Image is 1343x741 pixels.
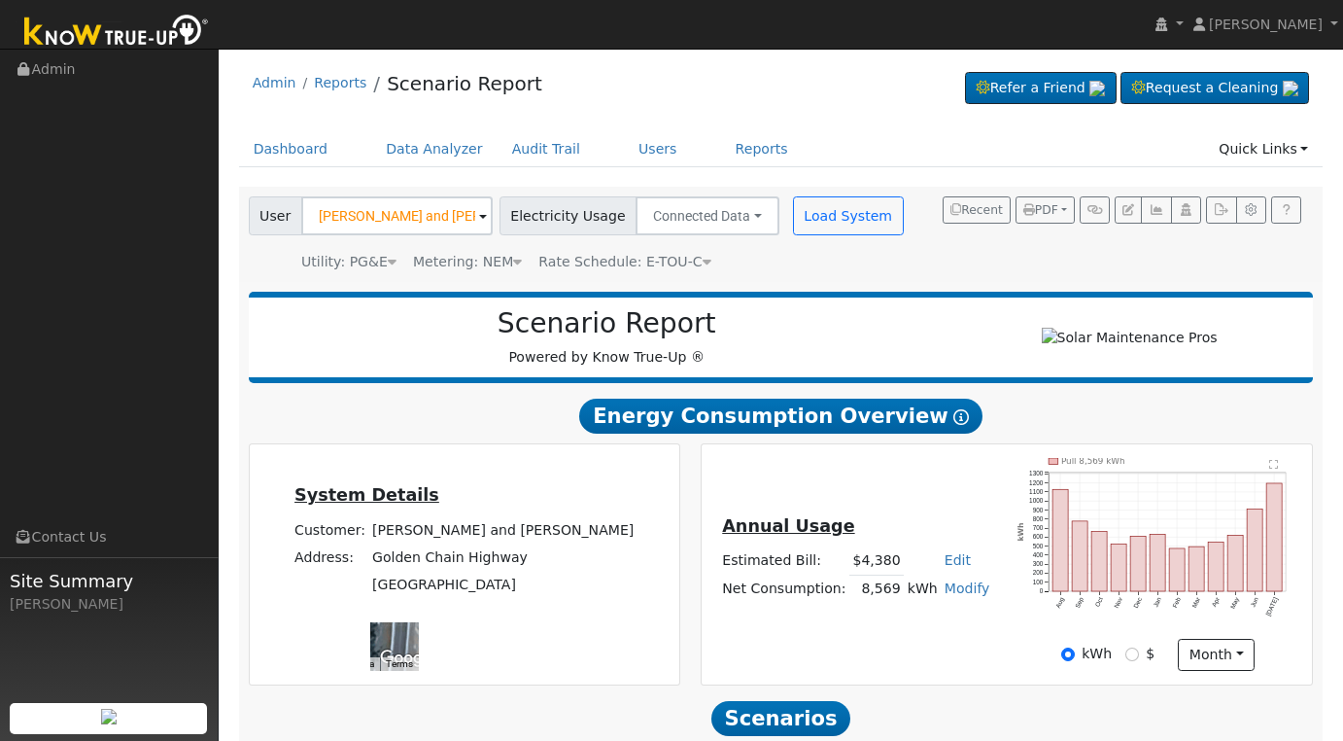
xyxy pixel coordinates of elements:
div: [PERSON_NAME] [10,594,208,615]
button: month [1178,639,1255,672]
span: PDF [1023,203,1058,217]
button: Export Interval Data [1206,196,1236,224]
rect: onclick="" [1208,543,1223,592]
td: Net Consumption: [719,575,849,603]
text: 500 [1032,543,1043,549]
text: [DATE] [1264,596,1280,617]
a: Scenario Report [387,72,542,95]
td: [PERSON_NAME] and [PERSON_NAME] [368,516,637,544]
td: Address: [292,544,369,571]
rect: onclick="" [1150,535,1165,592]
text: Feb [1171,596,1182,609]
span: User [249,196,302,235]
text: Sep [1074,596,1085,610]
img: retrieve [1283,81,1298,96]
input: $ [1125,648,1139,661]
a: Admin [253,75,296,90]
a: Modify [945,581,990,596]
img: Know True-Up [15,11,219,54]
input: Select a User [301,196,493,235]
text: Nov [1113,596,1124,610]
img: Solar Maintenance Pros [1042,328,1218,348]
span: Alias: HETOUC [538,254,710,269]
text: Pull 8,569 kWh [1061,456,1125,466]
rect: onclick="" [1247,510,1262,592]
a: Reports [721,131,803,167]
input: kWh [1061,648,1075,661]
text: 400 [1032,551,1043,558]
button: Generate Report Link [1080,196,1110,224]
a: Audit Trail [498,131,595,167]
button: Connected Data [636,196,779,235]
text: 300 [1032,560,1043,567]
img: Google [375,646,439,671]
a: Request a Cleaning [1120,72,1309,105]
text: 700 [1032,524,1043,531]
text: Jan [1152,596,1162,609]
div: Utility: PG&E [301,252,396,272]
text:  [1269,459,1278,469]
a: Dashboard [239,131,343,167]
rect: onclick="" [1072,521,1087,591]
text: 800 [1032,515,1043,522]
img: retrieve [101,709,117,724]
button: Load System [793,196,904,235]
text: Apr [1211,596,1222,609]
button: Multi-Series Graph [1141,196,1171,224]
text: 1300 [1029,470,1044,476]
div: Metering: NEM [413,252,522,272]
button: Login As [1171,196,1201,224]
u: Annual Usage [722,516,854,536]
text: 600 [1032,534,1043,541]
button: Edit User [1115,196,1142,224]
td: Golden Chain Highway [368,544,637,571]
a: Reports [314,75,366,90]
text: 100 [1032,579,1043,585]
text: Jun [1250,596,1260,609]
rect: onclick="" [1169,548,1185,591]
text: Oct [1093,596,1104,608]
rect: onclick="" [1091,532,1107,592]
td: [GEOGRAPHIC_DATA] [368,571,637,598]
rect: onclick="" [1111,545,1126,592]
td: kWh [904,575,941,603]
span: [PERSON_NAME] [1209,17,1323,32]
text: Dec [1132,596,1144,610]
text: Mar [1190,596,1201,610]
a: Data Analyzer [371,131,498,167]
a: Edit [945,552,971,568]
td: $4,380 [849,547,904,576]
a: Users [624,131,692,167]
img: retrieve [1089,81,1105,96]
text: 1000 [1029,497,1044,504]
a: Help Link [1271,196,1301,224]
a: Terms (opens in new tab) [386,658,413,669]
button: PDF [1016,196,1075,224]
rect: onclick="" [1188,547,1204,591]
h2: Scenario Report [268,307,945,340]
rect: onclick="" [1227,536,1243,592]
text: May [1229,596,1242,611]
span: Site Summary [10,568,208,594]
td: Customer: [292,516,369,544]
rect: onclick="" [1130,537,1146,592]
span: Electricity Usage [499,196,637,235]
label: $ [1146,644,1154,664]
label: kWh [1082,644,1112,664]
td: Estimated Bill: [719,547,849,576]
div: Powered by Know True-Up ® [258,307,955,368]
text: kWh [1016,523,1025,542]
button: Settings [1236,196,1266,224]
text: 1100 [1029,488,1044,495]
a: Quick Links [1204,131,1323,167]
text: Aug [1054,596,1066,610]
span: Energy Consumption Overview [579,399,981,434]
td: 8,569 [849,575,904,603]
a: Open this area in Google Maps (opens a new window) [375,646,439,671]
i: Show Help [953,409,969,425]
text: 200 [1032,570,1043,577]
text: 0 [1040,587,1044,594]
u: System Details [294,485,439,505]
text: 900 [1032,507,1043,513]
button: Recent [943,196,1011,224]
